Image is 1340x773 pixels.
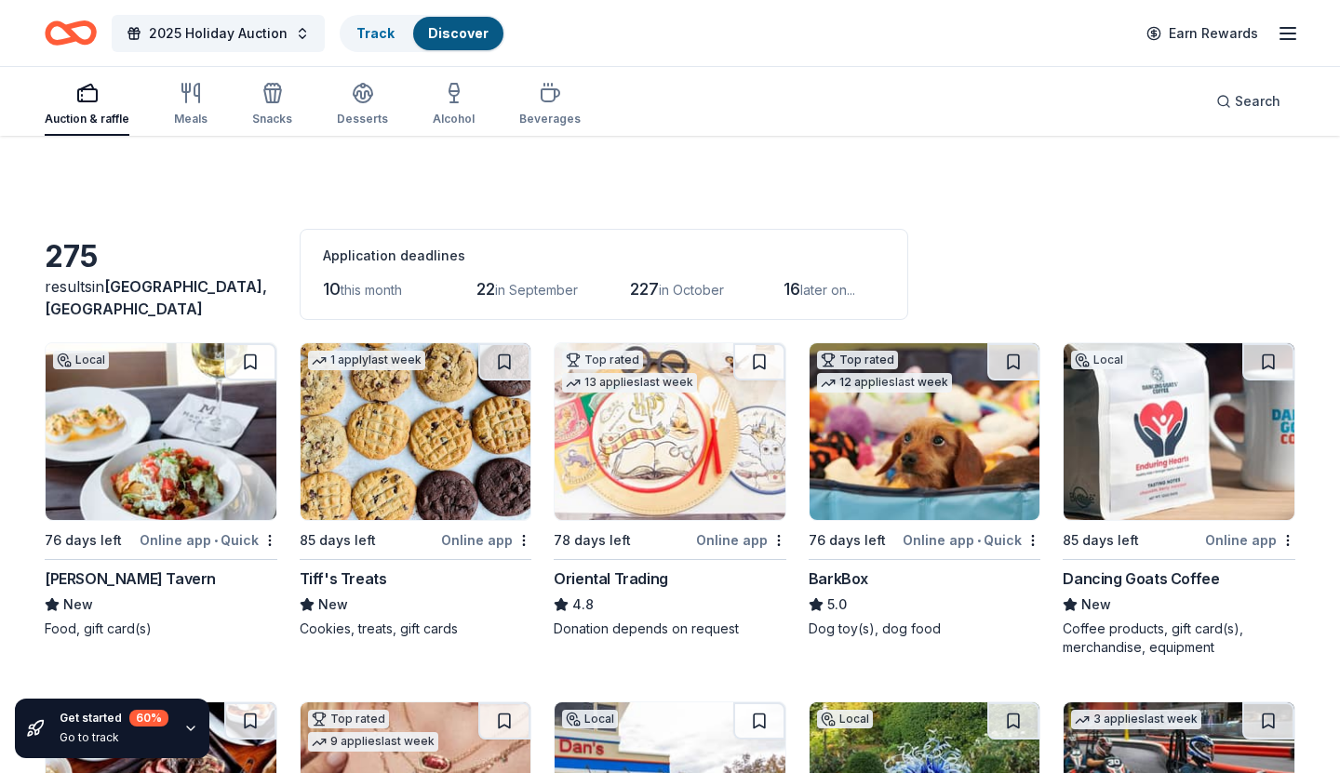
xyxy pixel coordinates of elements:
[1201,83,1295,120] button: Search
[308,710,389,728] div: Top rated
[129,710,168,726] div: 60 %
[45,342,277,638] a: Image for Marlow's TavernLocal76 days leftOnline app•Quick[PERSON_NAME] TavernNewFood, gift card(s)
[1071,351,1127,369] div: Local
[214,533,218,548] span: •
[1071,710,1201,729] div: 3 applies last week
[45,529,122,552] div: 76 days left
[519,74,581,136] button: Beverages
[809,342,1041,638] a: Image for BarkBoxTop rated12 applieslast week76 days leftOnline app•QuickBarkBox5.0Dog toy(s), do...
[696,528,786,552] div: Online app
[45,620,277,638] div: Food, gift card(s)
[340,15,505,52] button: TrackDiscover
[433,74,475,136] button: Alcohol
[433,112,475,127] div: Alcohol
[300,529,376,552] div: 85 days left
[817,351,898,369] div: Top rated
[659,282,724,298] span: in October
[817,373,952,393] div: 12 applies last week
[554,529,631,552] div: 78 days left
[441,528,531,552] div: Online app
[562,710,618,728] div: Local
[45,74,129,136] button: Auction & raffle
[45,112,129,127] div: Auction & raffle
[45,238,277,275] div: 275
[174,112,208,127] div: Meals
[1063,567,1219,590] div: Dancing Goats Coffee
[308,351,425,370] div: 1 apply last week
[809,567,868,590] div: BarkBox
[1063,529,1139,552] div: 85 days left
[53,351,109,369] div: Local
[140,528,277,552] div: Online app Quick
[428,25,489,41] a: Discover
[1063,620,1295,657] div: Coffee products, gift card(s), merchandise, equipment
[809,620,1041,638] div: Dog toy(s), dog food
[318,593,348,616] span: New
[300,567,387,590] div: Tiff's Treats
[323,279,341,299] span: 10
[45,277,267,318] span: [GEOGRAPHIC_DATA], [GEOGRAPHIC_DATA]
[323,245,885,267] div: Application deadlines
[1235,90,1280,113] span: Search
[562,351,643,369] div: Top rated
[149,22,288,45] span: 2025 Holiday Auction
[817,710,873,728] div: Local
[46,343,276,520] img: Image for Marlow's Tavern
[810,343,1040,520] img: Image for BarkBox
[45,11,97,55] a: Home
[45,275,277,320] div: results
[300,342,532,638] a: Image for Tiff's Treats1 applylast week85 days leftOnline appTiff's TreatsNewCookies, treats, gif...
[1205,528,1295,552] div: Online app
[337,112,388,127] div: Desserts
[1064,343,1294,520] img: Image for Dancing Goats Coffee
[252,112,292,127] div: Snacks
[45,567,216,590] div: [PERSON_NAME] Tavern
[112,15,325,52] button: 2025 Holiday Auction
[827,593,847,616] span: 5.0
[554,620,786,638] div: Donation depends on request
[476,279,495,299] span: 22
[337,74,388,136] button: Desserts
[1081,593,1111,616] span: New
[356,25,395,41] a: Track
[63,593,93,616] span: New
[784,279,800,299] span: 16
[903,528,1040,552] div: Online app Quick
[554,567,668,590] div: Oriental Trading
[562,373,697,393] div: 13 applies last week
[60,730,168,745] div: Go to track
[519,112,581,127] div: Beverages
[977,533,981,548] span: •
[1135,17,1269,50] a: Earn Rewards
[301,343,531,520] img: Image for Tiff's Treats
[800,282,855,298] span: later on...
[809,529,886,552] div: 76 days left
[1063,342,1295,657] a: Image for Dancing Goats CoffeeLocal85 days leftOnline appDancing Goats CoffeeNewCoffee products, ...
[554,342,786,638] a: Image for Oriental TradingTop rated13 applieslast week78 days leftOnline appOriental Trading4.8Do...
[308,732,438,752] div: 9 applies last week
[45,277,267,318] span: in
[630,279,659,299] span: 227
[495,282,578,298] span: in September
[174,74,208,136] button: Meals
[300,620,532,638] div: Cookies, treats, gift cards
[341,282,402,298] span: this month
[572,593,594,616] span: 4.8
[555,343,785,520] img: Image for Oriental Trading
[252,74,292,136] button: Snacks
[60,710,168,726] div: Get started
